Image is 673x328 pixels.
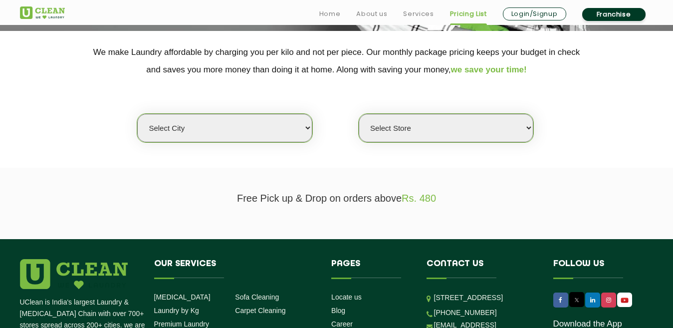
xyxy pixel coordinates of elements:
[503,7,566,20] a: Login/Signup
[20,6,65,19] img: UClean Laundry and Dry Cleaning
[434,292,538,304] p: [STREET_ADDRESS]
[331,259,412,278] h4: Pages
[154,259,317,278] h4: Our Services
[331,320,353,328] a: Career
[331,293,362,301] a: Locate us
[331,307,345,315] a: Blog
[618,295,631,306] img: UClean Laundry and Dry Cleaning
[20,193,654,204] p: Free Pick up & Drop on orders above
[154,293,211,301] a: [MEDICAL_DATA]
[434,309,497,317] a: [PHONE_NUMBER]
[20,43,654,78] p: We make Laundry affordable by charging you per kilo and not per piece. Our monthly package pricin...
[553,259,641,278] h4: Follow us
[356,8,387,20] a: About us
[235,293,279,301] a: Sofa Cleaning
[403,8,434,20] a: Services
[20,259,128,289] img: logo.png
[450,8,487,20] a: Pricing List
[235,307,285,315] a: Carpet Cleaning
[427,259,538,278] h4: Contact us
[319,8,341,20] a: Home
[582,8,646,21] a: Franchise
[402,193,436,204] span: Rs. 480
[154,307,199,315] a: Laundry by Kg
[451,65,527,74] span: we save your time!
[154,320,210,328] a: Premium Laundry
